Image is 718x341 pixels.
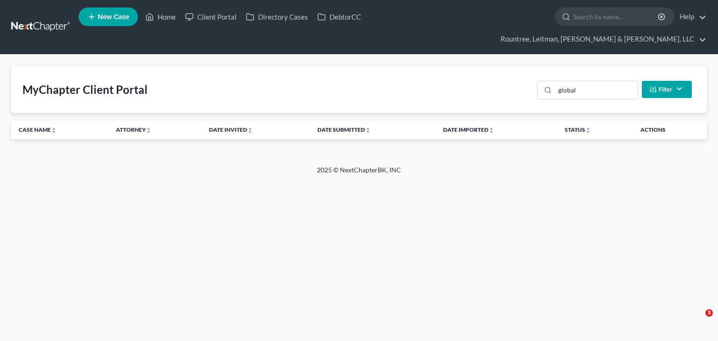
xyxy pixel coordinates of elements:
a: Client Portal [180,8,241,25]
a: Date Importedunfold_more [443,126,494,133]
a: Home [141,8,180,25]
a: Directory Cases [241,8,313,25]
i: unfold_more [488,128,494,133]
a: Case Nameunfold_more [19,126,57,133]
input: Search by name... [574,8,659,25]
input: Search... [555,81,638,99]
i: unfold_more [146,128,151,133]
iframe: Intercom live chat [686,309,709,332]
a: Statusunfold_more [565,126,591,133]
a: Rountree, Leitman, [PERSON_NAME] & [PERSON_NAME], LLC [496,31,706,48]
i: unfold_more [585,128,591,133]
a: Date Invitedunfold_more [209,126,253,133]
span: 3 [705,309,713,317]
i: unfold_more [51,128,57,133]
span: New Case [98,14,129,21]
a: Help [675,8,706,25]
div: 2025 © NextChapterBK, INC [93,165,625,182]
a: DebtorCC [313,8,366,25]
i: unfold_more [365,128,371,133]
button: Filter [642,81,692,98]
i: unfold_more [247,128,253,133]
a: Date Submittedunfold_more [317,126,371,133]
div: MyChapter Client Portal [22,82,148,97]
th: Actions [633,121,707,139]
a: Attorneyunfold_more [116,126,151,133]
